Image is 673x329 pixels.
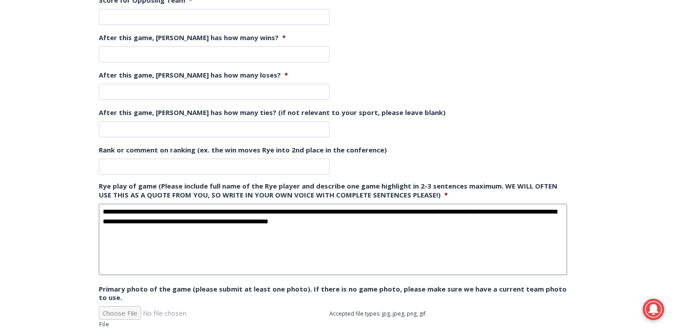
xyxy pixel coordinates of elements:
label: After this game, [PERSON_NAME] has how many ties? (if not relevant to your sport, please leave bl... [99,108,446,117]
label: Rye play of game (Please include full name of the Rye player and describe one game highlight in 2... [99,182,567,199]
label: Rank or comment on ranking (ex. the win moves Rye into 2nd place in the conference) [99,146,387,155]
label: After this game, [PERSON_NAME] has how many wins? [99,33,286,42]
label: File [99,320,567,329]
a: Intern @ [DOMAIN_NAME] [214,86,431,111]
label: Primary photo of the game (please submit at least one photo). If there is no game photo, please m... [99,285,567,302]
div: "I learned about the history of a place I’d honestly never considered even as a resident of [GEOG... [225,0,421,86]
label: After this game, [PERSON_NAME] has how many loses? [99,71,288,80]
span: Accepted file types: jpg, jpeg, png, gif. [329,303,434,317]
span: Intern @ [DOMAIN_NAME] [233,89,413,109]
